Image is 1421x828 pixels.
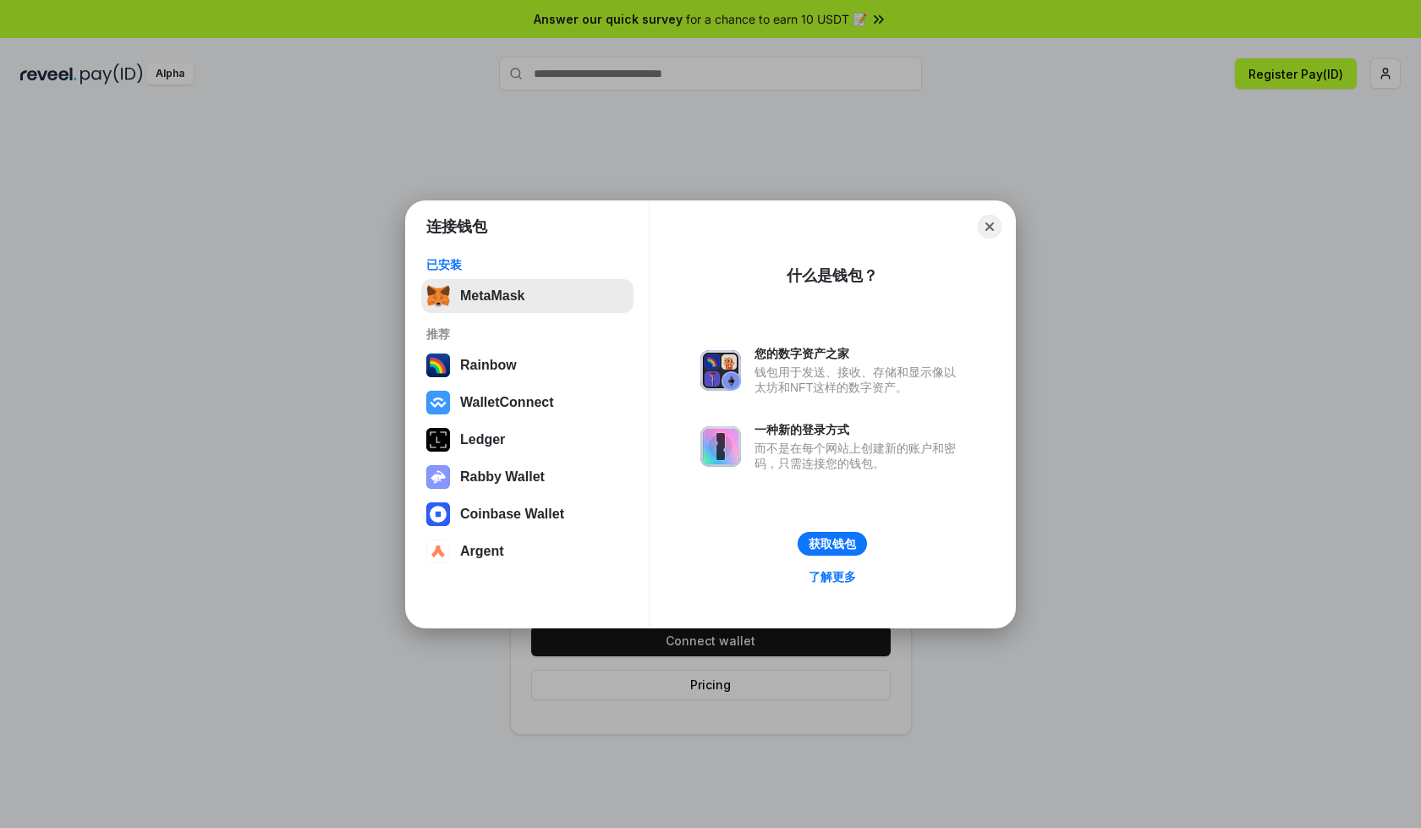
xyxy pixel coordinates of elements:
[754,441,964,471] div: 而不是在每个网站上创建新的账户和密码，只需连接您的钱包。
[809,569,856,584] div: 了解更多
[426,284,450,308] img: svg+xml,%3Csvg%20fill%3D%22none%22%20height%3D%2233%22%20viewBox%3D%220%200%2035%2033%22%20width%...
[426,326,628,342] div: 推荐
[700,350,741,391] img: svg+xml,%3Csvg%20xmlns%3D%22http%3A%2F%2Fwww.w3.org%2F2000%2Fsvg%22%20fill%3D%22none%22%20viewBox...
[754,365,964,395] div: 钱包用于发送、接收、存储和显示像以太坊和NFT这样的数字资产。
[426,354,450,377] img: svg+xml,%3Csvg%20width%3D%22120%22%20height%3D%22120%22%20viewBox%3D%220%200%20120%20120%22%20fil...
[421,497,634,531] button: Coinbase Wallet
[460,469,545,485] div: Rabby Wallet
[426,465,450,489] img: svg+xml,%3Csvg%20xmlns%3D%22http%3A%2F%2Fwww.w3.org%2F2000%2Fsvg%22%20fill%3D%22none%22%20viewBox...
[700,426,741,467] img: svg+xml,%3Csvg%20xmlns%3D%22http%3A%2F%2Fwww.w3.org%2F2000%2Fsvg%22%20fill%3D%22none%22%20viewBox...
[978,215,1001,239] button: Close
[421,348,634,382] button: Rainbow
[426,540,450,563] img: svg+xml,%3Csvg%20width%3D%2228%22%20height%3D%2228%22%20viewBox%3D%220%200%2028%2028%22%20fill%3D...
[460,395,554,410] div: WalletConnect
[421,386,634,419] button: WalletConnect
[460,544,504,559] div: Argent
[421,279,634,313] button: MetaMask
[798,532,867,556] button: 获取钱包
[460,432,505,447] div: Ledger
[421,535,634,568] button: Argent
[798,566,866,588] a: 了解更多
[787,266,878,286] div: 什么是钱包？
[460,358,517,373] div: Rainbow
[426,428,450,452] img: svg+xml,%3Csvg%20xmlns%3D%22http%3A%2F%2Fwww.w3.org%2F2000%2Fsvg%22%20width%3D%2228%22%20height%3...
[426,391,450,414] img: svg+xml,%3Csvg%20width%3D%2228%22%20height%3D%2228%22%20viewBox%3D%220%200%2028%2028%22%20fill%3D...
[426,217,487,237] h1: 连接钱包
[426,257,628,272] div: 已安装
[754,422,964,437] div: 一种新的登录方式
[754,346,964,361] div: 您的数字资产之家
[460,507,564,522] div: Coinbase Wallet
[460,288,524,304] div: MetaMask
[421,460,634,494] button: Rabby Wallet
[809,536,856,551] div: 获取钱包
[421,423,634,457] button: Ledger
[426,502,450,526] img: svg+xml,%3Csvg%20width%3D%2228%22%20height%3D%2228%22%20viewBox%3D%220%200%2028%2028%22%20fill%3D...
